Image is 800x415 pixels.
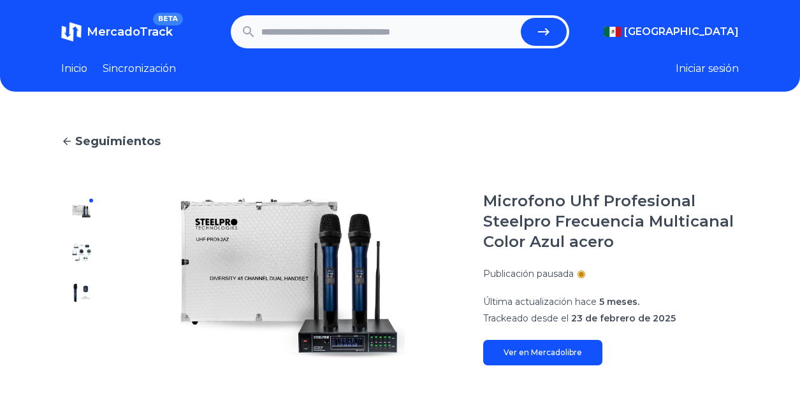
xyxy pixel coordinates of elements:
[676,61,739,76] button: Iniciar sesión
[483,268,574,279] font: Publicación pausada
[483,192,734,251] font: Microfono Uhf Profesional Steelpro Frecuencia Multicanal Color Azul acero
[676,62,739,74] font: Iniciar sesión
[483,340,602,365] a: Ver en Mercadolibre
[61,22,173,42] a: MercadoTrackBETA
[103,62,176,74] font: Sincronización
[61,22,82,42] img: MercadoTrack
[103,61,176,76] a: Sincronización
[61,61,87,76] a: Inicio
[604,24,739,39] button: [GEOGRAPHIC_DATA]
[71,283,92,303] img: Microfono Uhf Profesional Steelpro Frecuencia Multicanal Color Azul acero
[75,134,161,148] font: Seguimientos
[127,191,458,365] img: Microfono Uhf Profesional Steelpro Frecuencia Multicanal Color Azul acero
[71,242,92,262] img: Microfono Uhf Profesional Steelpro Frecuencia Multicanal Color Azul acero
[87,25,173,39] font: MercadoTrack
[604,27,622,37] img: México
[483,313,569,324] font: Trackeado desde el
[571,313,676,324] font: 23 de febrero de 2025
[599,296,639,307] font: 5 meses.
[158,15,178,23] font: BETA
[71,201,92,222] img: Microfono Uhf Profesional Steelpro Frecuencia Multicanal Color Azul acero
[504,348,582,357] font: Ver en Mercadolibre
[624,25,739,38] font: [GEOGRAPHIC_DATA]
[61,62,87,74] font: Inicio
[61,132,739,150] a: Seguimientos
[483,296,597,307] font: Última actualización hace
